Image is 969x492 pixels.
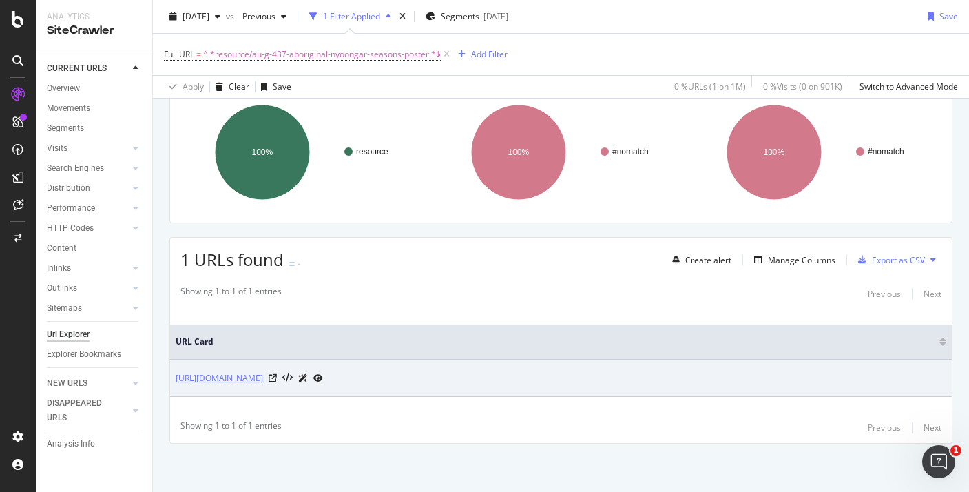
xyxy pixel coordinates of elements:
div: Save [273,81,291,92]
div: times [397,10,408,23]
div: Analysis Info [47,437,95,451]
a: Analysis Info [47,437,143,451]
img: Equal [289,262,295,266]
svg: A chart. [437,92,686,212]
div: Showing 1 to 1 of 1 entries [180,285,282,302]
div: HTTP Codes [47,221,94,236]
div: Previous [868,422,901,433]
button: Clear [210,76,249,98]
div: 0 % URLs ( 1 on 1M ) [674,81,746,92]
a: [URL][DOMAIN_NAME] [176,371,263,385]
a: Outlinks [47,281,129,296]
span: ^.*resource/au-g-437-aboriginal-nyoongar-seasons-poster.*$ [203,45,441,64]
div: CURRENT URLS [47,61,107,76]
button: Next [924,285,941,302]
div: NEW URLS [47,376,87,391]
a: Performance [47,201,129,216]
button: Create alert [667,249,731,271]
a: Explorer Bookmarks [47,347,143,362]
div: Overview [47,81,80,96]
button: Previous [237,6,292,28]
div: Performance [47,201,95,216]
div: 0 % Visits ( 0 on 901K ) [763,81,842,92]
a: URL Inspection [313,371,323,385]
text: 100% [508,147,529,157]
div: - [298,258,300,269]
span: = [196,48,201,60]
div: Sitemaps [47,301,82,316]
svg: A chart. [692,92,941,212]
span: vs [226,10,237,22]
div: Export as CSV [872,254,925,266]
button: Segments[DATE] [420,6,514,28]
a: CURRENT URLS [47,61,129,76]
div: [DATE] [483,10,508,22]
span: 2025 Sep. 5th [183,10,209,22]
a: DISAPPEARED URLS [47,396,129,425]
div: Distribution [47,181,90,196]
a: Inlinks [47,261,129,276]
div: DISAPPEARED URLS [47,396,116,425]
button: View HTML Source [282,373,293,383]
div: Explorer Bookmarks [47,347,121,362]
div: SiteCrawler [47,23,141,39]
button: Previous [868,420,901,436]
button: [DATE] [164,6,226,28]
button: Manage Columns [749,252,835,268]
button: 1 Filter Applied [304,6,397,28]
text: 100% [252,147,273,157]
a: Overview [47,81,143,96]
button: Export as CSV [853,249,925,271]
div: Next [924,288,941,300]
text: 100% [764,147,785,157]
a: Content [47,241,143,256]
div: Manage Columns [768,254,835,266]
div: Visits [47,141,67,156]
div: Apply [183,81,204,92]
text: #nomatch [612,147,649,156]
span: 1 URLs found [180,248,284,271]
div: Add Filter [471,48,508,60]
div: Clear [229,81,249,92]
div: Segments [47,121,84,136]
div: Switch to Advanced Mode [859,81,958,92]
div: Showing 1 to 1 of 1 entries [180,420,282,436]
svg: A chart. [180,92,430,212]
button: Switch to Advanced Mode [854,76,958,98]
a: Distribution [47,181,129,196]
span: Full URL [164,48,194,60]
div: Previous [868,288,901,300]
a: Visits [47,141,129,156]
a: AI Url Details [298,371,308,385]
button: Previous [868,285,901,302]
div: Inlinks [47,261,71,276]
button: Save [922,6,958,28]
span: URL Card [176,336,936,348]
span: Previous [237,10,275,22]
a: Segments [47,121,143,136]
text: #nomatch [868,147,904,156]
a: HTTP Codes [47,221,129,236]
text: resource [356,147,388,156]
a: Movements [47,101,143,116]
a: Url Explorer [47,327,143,342]
a: NEW URLS [47,376,129,391]
iframe: Intercom live chat [922,445,955,478]
span: Segments [441,10,479,22]
div: Url Explorer [47,327,90,342]
button: Add Filter [452,46,508,63]
div: Save [939,10,958,22]
button: Next [924,420,941,436]
span: 1 [950,445,961,456]
div: Outlinks [47,281,77,296]
div: Analytics [47,11,141,23]
div: Next [924,422,941,433]
a: Visit Online Page [269,374,277,382]
button: Save [256,76,291,98]
div: Create alert [685,254,731,266]
div: Movements [47,101,90,116]
div: Search Engines [47,161,104,176]
a: Sitemaps [47,301,129,316]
